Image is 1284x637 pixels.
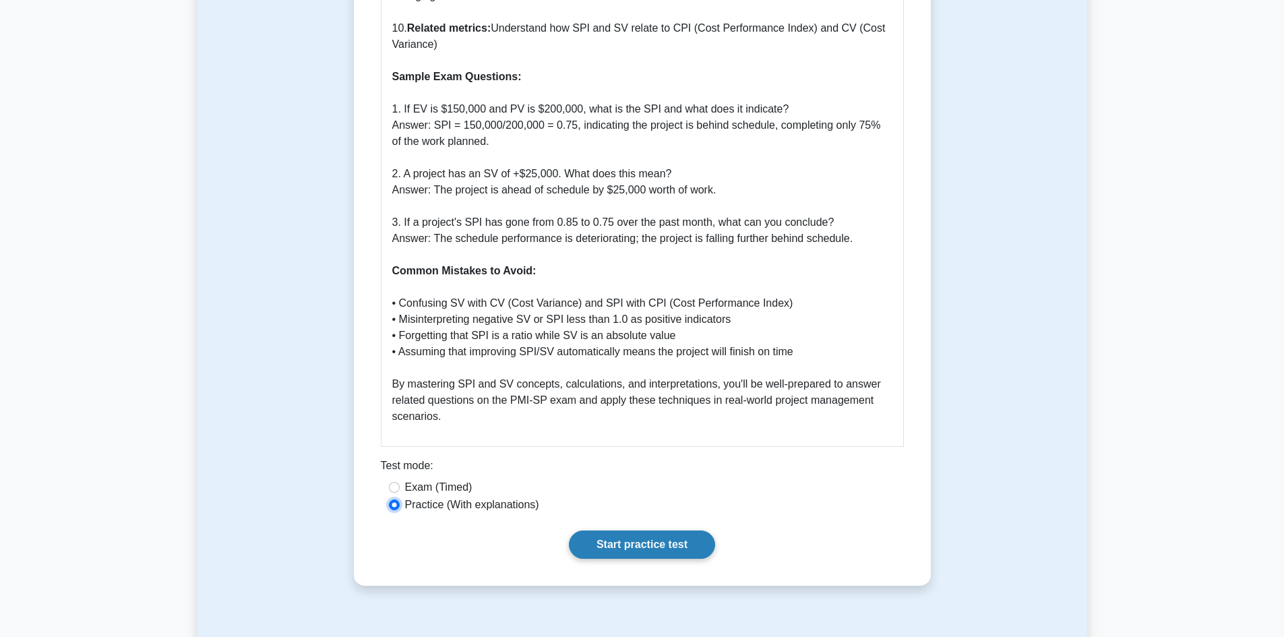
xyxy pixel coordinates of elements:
b: Sample Exam Questions: [392,71,522,82]
a: Start practice test [569,530,715,559]
div: Test mode: [381,458,904,479]
b: Related metrics: [407,22,491,34]
label: Exam (Timed) [405,479,472,495]
b: Common Mistakes to Avoid: [392,265,537,276]
label: Practice (With explanations) [405,497,539,513]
